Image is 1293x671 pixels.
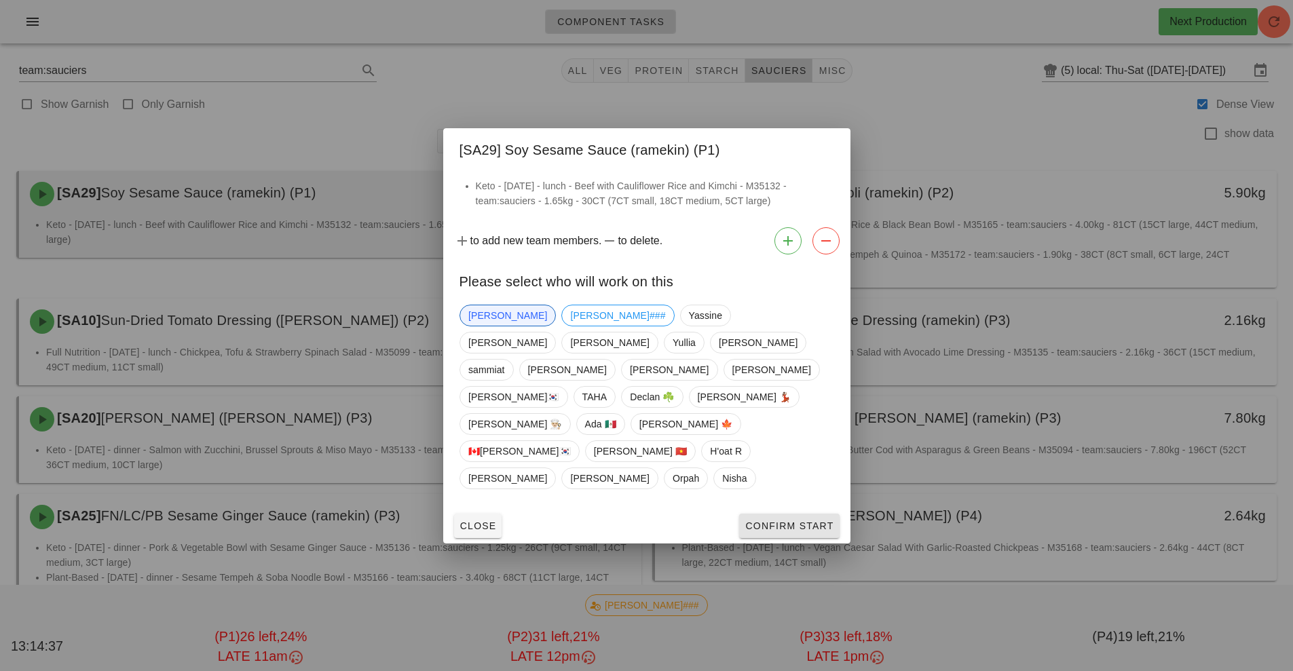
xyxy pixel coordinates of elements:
span: Close [460,520,497,531]
span: sammiat [468,360,505,380]
span: [PERSON_NAME] [468,305,547,326]
div: Please select who will work on this [443,260,850,299]
span: 🇨🇦[PERSON_NAME]🇰🇷 [468,441,571,461]
span: H'oat R [710,441,742,461]
span: [PERSON_NAME] 💃🏽 [697,387,791,407]
span: Declan ☘️ [630,387,674,407]
span: Orpah [672,468,698,488]
span: Yullia [672,332,695,353]
span: TAHA [582,387,607,407]
button: Close [454,514,502,538]
li: Keto - [DATE] - lunch - Beef with Cauliflower Rice and Kimchi - M35132 - team:sauciers - 1.65kg -... [476,178,834,208]
span: [PERSON_NAME] [630,360,709,380]
span: [PERSON_NAME] [718,332,797,353]
span: Confirm Start [745,520,833,531]
span: Ada 🇲🇽 [584,414,616,434]
span: Yassine [688,305,722,326]
span: [PERSON_NAME] [570,332,649,353]
button: Confirm Start [739,514,839,538]
span: [PERSON_NAME] [468,332,547,353]
div: to add new team members. to delete. [443,222,850,260]
span: [PERSON_NAME]🇰🇷 [468,387,559,407]
div: [SA29] Soy Sesame Sauce (ramekin) (P1) [443,128,850,168]
span: [PERSON_NAME] [527,360,606,380]
span: Nisha [722,468,747,488]
span: [PERSON_NAME] [732,360,810,380]
span: [PERSON_NAME]### [570,305,665,326]
span: [PERSON_NAME] 🇻🇳 [593,441,687,461]
span: [PERSON_NAME] 🍁 [639,414,732,434]
span: [PERSON_NAME] [570,468,649,488]
span: [PERSON_NAME] 👨🏼‍🍳 [468,414,562,434]
span: [PERSON_NAME] [468,468,547,488]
